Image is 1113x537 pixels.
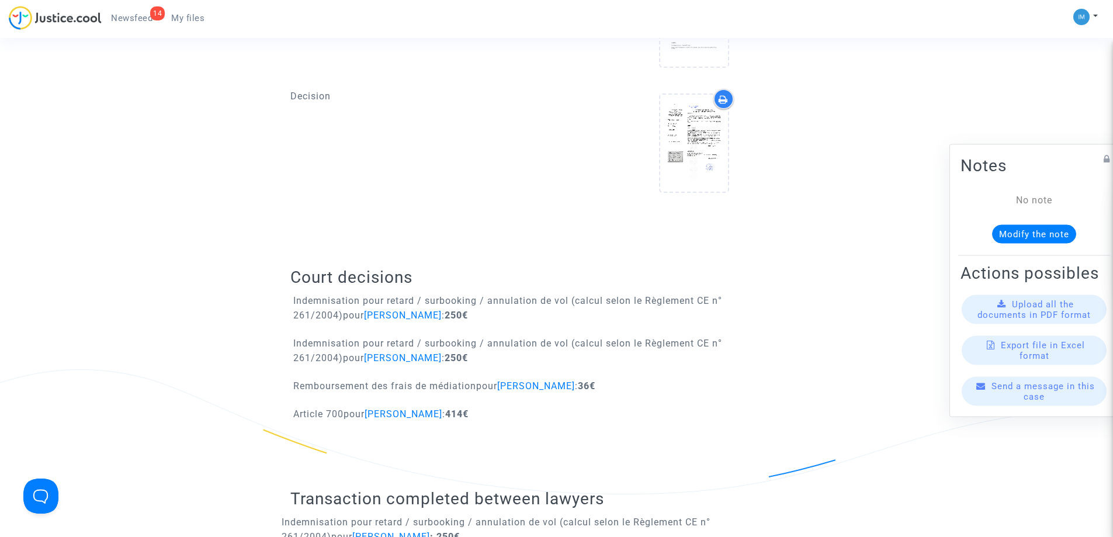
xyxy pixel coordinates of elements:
[150,6,165,20] div: 14
[445,352,468,363] b: 250€
[23,479,58,514] iframe: Help Scout Beacon - Open
[343,352,442,363] span: pour
[290,267,823,287] h2: Court decisions
[364,352,442,363] span: [PERSON_NAME]
[992,224,1076,243] button: Modify the note
[978,193,1090,207] div: No note
[344,408,442,420] span: pour
[497,380,575,392] span: [PERSON_NAME]
[293,336,831,365] p: Indemnisation pour retard / surbooking / annulation de vol (calcul selon le Règlement CE n° 261/2...
[290,89,548,103] p: Decision
[1073,9,1090,25] img: a105443982b9e25553e3eed4c9f672e7
[977,299,1091,320] span: Upload all the documents in PDF format
[578,380,595,392] b: 36€
[445,408,469,420] b: 414€
[445,310,468,321] b: 250€
[171,13,204,23] span: My files
[365,408,442,420] span: [PERSON_NAME]
[343,310,442,321] span: pour
[9,6,102,30] img: jc-logo.svg
[364,310,442,321] span: [PERSON_NAME]
[961,155,1108,175] h2: Notes
[476,380,575,392] span: pour
[1001,339,1085,361] span: Export file in Excel format
[293,379,595,393] p: Remboursement des frais de médiation :
[102,9,162,27] a: 14Newsfeed
[111,13,152,23] span: Newsfeed
[162,9,214,27] a: My files
[293,407,469,421] p: Article 700 :
[961,262,1108,283] h2: Actions possibles
[290,489,823,509] h2: Transaction completed between lawyers
[991,380,1095,401] span: Send a message in this case
[293,293,831,323] p: Indemnisation pour retard / surbooking / annulation de vol (calcul selon le Règlement CE n° 261/2...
